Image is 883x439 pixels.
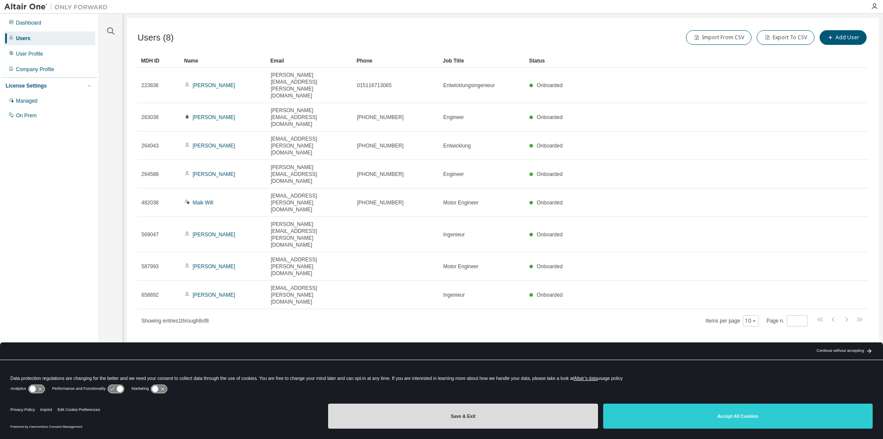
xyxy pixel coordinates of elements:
span: Onboarded [537,82,563,88]
div: Company Profile [16,66,54,73]
div: Email [270,54,350,68]
span: [PERSON_NAME][EMAIL_ADDRESS][PERSON_NAME][DOMAIN_NAME] [271,221,349,248]
div: Status [529,54,824,68]
span: Onboarded [537,143,563,149]
a: [PERSON_NAME] [193,292,235,298]
a: [PERSON_NAME] [193,232,235,238]
span: Page n. [767,315,808,326]
span: Entwicklungsingenieur [443,82,495,89]
span: [EMAIL_ADDRESS][PERSON_NAME][DOMAIN_NAME] [271,256,349,277]
span: Engineer [443,114,464,121]
span: 482038 [141,199,159,206]
span: 569047 [141,231,159,238]
a: [PERSON_NAME] [193,143,235,149]
span: 264043 [141,142,159,149]
span: [EMAIL_ADDRESS][PERSON_NAME][DOMAIN_NAME] [271,285,349,305]
a: [PERSON_NAME] [193,263,235,270]
span: Onboarded [537,114,563,120]
img: Altair One [4,3,112,11]
span: Showing entries 1 through 8 of 8 [141,318,209,324]
div: Managed [16,97,38,104]
span: Ingenieur [443,292,465,298]
span: 587993 [141,263,159,270]
span: [PERSON_NAME][EMAIL_ADDRESS][DOMAIN_NAME] [271,164,349,185]
span: [EMAIL_ADDRESS][PERSON_NAME][DOMAIN_NAME] [271,135,349,156]
span: [PHONE_NUMBER] [357,171,404,178]
div: Phone [357,54,436,68]
span: Onboarded [537,232,563,238]
span: 264588 [141,171,159,178]
span: Onboarded [537,292,563,298]
div: Job Title [443,54,522,68]
a: [PERSON_NAME] [193,82,235,88]
span: 263038 [141,114,159,121]
button: Add User [820,30,867,45]
span: [PERSON_NAME][EMAIL_ADDRESS][PERSON_NAME][DOMAIN_NAME] [271,72,349,99]
span: Motor Engineer [443,199,479,206]
span: Onboarded [537,200,563,206]
span: 015116713065 [357,82,391,89]
div: User Profile [16,50,43,57]
div: Users [16,35,30,42]
a: Maik Will [193,200,213,206]
div: Name [184,54,263,68]
button: Import From CSV [686,30,751,45]
span: Users (8) [138,33,174,43]
span: [PHONE_NUMBER] [357,114,404,121]
span: [PERSON_NAME][EMAIL_ADDRESS][DOMAIN_NAME] [271,107,349,128]
button: 10 [745,317,757,324]
span: 658892 [141,292,159,298]
span: [EMAIL_ADDRESS][PERSON_NAME][DOMAIN_NAME] [271,192,349,213]
button: Export To CSV [757,30,814,45]
span: Onboarded [537,171,563,177]
div: License Settings [6,82,47,89]
div: MDH ID [141,54,177,68]
span: 223836 [141,82,159,89]
span: Items per page [706,315,759,326]
span: Motor Engineer [443,263,479,270]
span: Engineer [443,171,464,178]
div: Dashboard [16,19,41,26]
span: Entwicklung [443,142,471,149]
span: [PHONE_NUMBER] [357,199,404,206]
span: Ingenieur [443,231,465,238]
span: Onboarded [537,263,563,270]
a: [PERSON_NAME] [193,114,235,120]
span: [PHONE_NUMBER] [357,142,404,149]
a: [PERSON_NAME] [193,171,235,177]
div: On Prem [16,112,37,119]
